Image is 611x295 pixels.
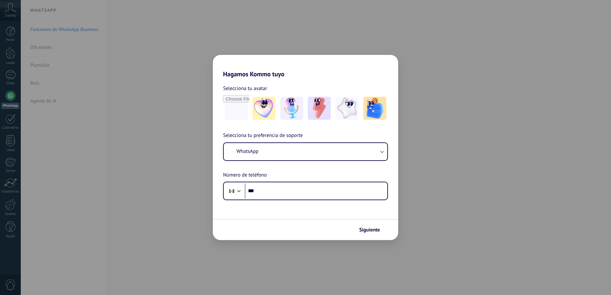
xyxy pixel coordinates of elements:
[363,97,386,120] img: -5.jpeg
[226,184,238,198] div: Mexico: + 52
[356,224,389,235] button: Siguiente
[223,84,267,93] span: Selecciona tu avatar
[308,97,331,120] img: -3.jpeg
[213,55,398,78] h2: Hagamos Kommo tuyo
[236,148,259,155] span: WhatsApp
[336,97,359,120] img: -4.jpeg
[280,97,303,120] img: -2.jpeg
[223,132,303,140] span: Selecciona tu preferencia de soporte
[252,97,275,120] img: -1.jpeg
[359,228,380,232] span: Siguiente
[224,143,387,160] button: WhatsApp
[223,171,267,179] span: Número de teléfono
